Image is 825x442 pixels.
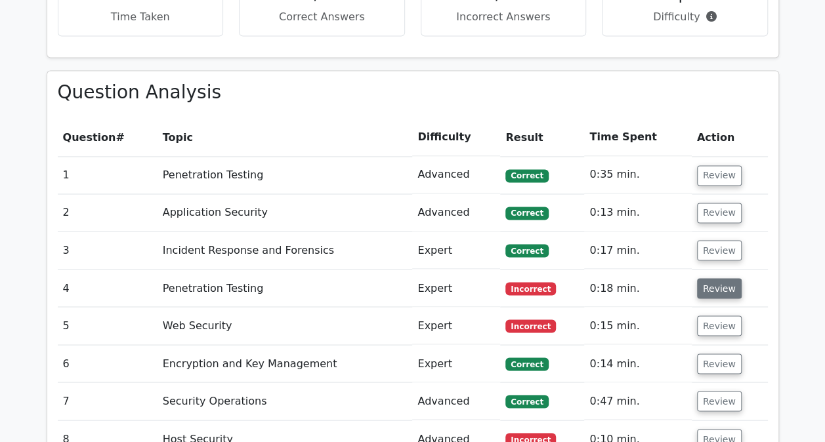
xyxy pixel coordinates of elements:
[63,131,116,144] span: Question
[584,119,691,156] th: Time Spent
[584,382,691,420] td: 0:47 min.
[697,353,742,374] button: Review
[412,307,500,344] td: Expert
[158,156,413,193] td: Penetration Testing
[505,207,548,220] span: Correct
[412,345,500,382] td: Expert
[584,345,691,382] td: 0:14 min.
[584,156,691,193] td: 0:35 min.
[69,9,213,25] p: Time Taken
[158,382,413,420] td: Security Operations
[412,194,500,231] td: Advanced
[505,244,548,257] span: Correct
[58,119,158,156] th: #
[58,345,158,382] td: 6
[58,231,158,269] td: 3
[584,231,691,269] td: 0:17 min.
[58,194,158,231] td: 2
[158,270,413,307] td: Penetration Testing
[584,307,691,344] td: 0:15 min.
[500,119,584,156] th: Result
[58,81,768,104] h3: Question Analysis
[505,395,548,408] span: Correct
[158,345,413,382] td: Encryption and Key Management
[412,119,500,156] th: Difficulty
[697,240,742,260] button: Review
[505,319,556,332] span: Incorrect
[158,231,413,269] td: Incident Response and Forensics
[505,357,548,371] span: Correct
[58,156,158,193] td: 1
[58,382,158,420] td: 7
[158,119,413,156] th: Topic
[697,278,742,298] button: Review
[432,9,576,25] p: Incorrect Answers
[505,282,556,295] span: Incorrect
[692,119,768,156] th: Action
[505,169,548,182] span: Correct
[412,270,500,307] td: Expert
[158,307,413,344] td: Web Security
[58,270,158,307] td: 4
[412,156,500,193] td: Advanced
[158,194,413,231] td: Application Security
[697,315,742,336] button: Review
[412,382,500,420] td: Advanced
[697,165,742,186] button: Review
[613,9,757,25] p: Difficulty
[58,307,158,344] td: 5
[584,270,691,307] td: 0:18 min.
[697,391,742,411] button: Review
[250,9,394,25] p: Correct Answers
[412,231,500,269] td: Expert
[584,194,691,231] td: 0:13 min.
[697,203,742,223] button: Review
